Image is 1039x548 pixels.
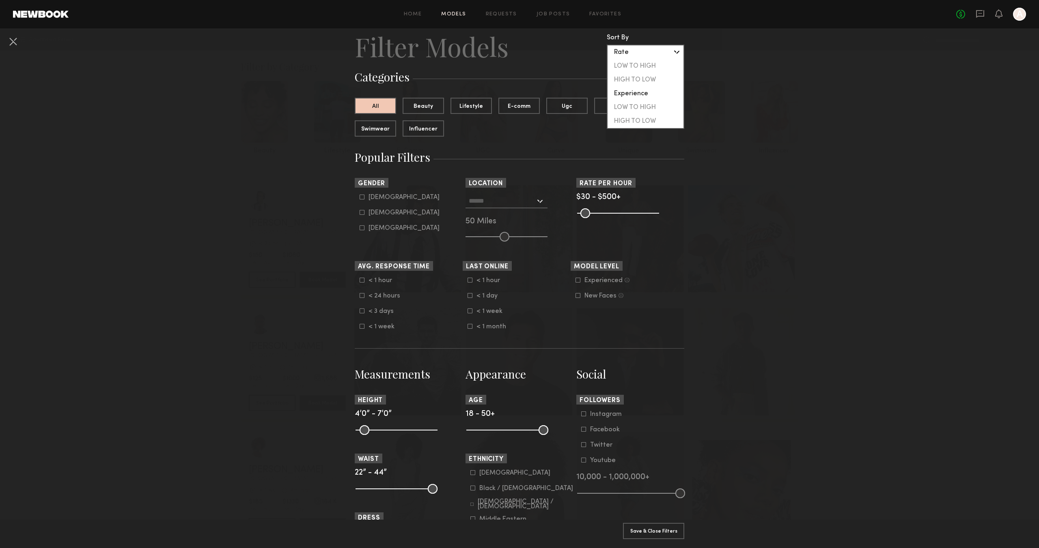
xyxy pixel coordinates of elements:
[355,366,463,382] h3: Measurements
[476,293,508,298] div: < 1 day
[355,30,509,63] h2: Filter Models
[479,517,526,522] div: Middle Eastern
[584,293,617,298] div: New Faces
[576,474,684,481] div: 10,000 - 1,000,000+
[358,398,383,404] span: Height
[574,264,619,270] span: Model Level
[486,12,517,17] a: Requests
[403,120,444,137] button: Influencer
[358,264,430,270] span: Avg. Response Time
[580,181,632,187] span: Rate per Hour
[355,98,396,114] button: All
[369,210,440,215] div: [DEMOGRAPHIC_DATA]
[590,443,622,447] div: Twitter
[355,150,684,165] h3: Popular Filters
[466,366,573,382] h3: Appearance
[478,499,573,509] div: [DEMOGRAPHIC_DATA] / [DEMOGRAPHIC_DATA]
[608,45,683,59] div: Rate
[441,12,466,17] a: Models
[466,218,573,225] div: 50 Miles
[537,12,570,17] a: Job Posts
[369,195,440,200] div: [DEMOGRAPHIC_DATA]
[594,98,636,114] button: Curve
[476,278,508,283] div: < 1 hour
[589,12,621,17] a: Favorites
[469,398,483,404] span: Age
[358,456,379,462] span: Waist
[479,486,573,491] div: Black / [DEMOGRAPHIC_DATA]
[466,264,509,270] span: Last Online
[469,181,503,187] span: Location
[404,12,422,17] a: Home
[498,98,540,114] button: E-comm
[607,34,684,41] div: Sort By
[6,35,19,49] common-close-button: Cancel
[1013,8,1026,21] a: A
[608,73,683,87] div: HIGH TO LOW
[623,523,684,539] button: Save & Close Filters
[608,59,683,73] div: LOW TO HIGH
[584,278,623,283] div: Experienced
[358,515,380,521] span: Dress
[546,98,588,114] button: Ugc
[358,181,385,187] span: Gender
[369,309,400,314] div: < 3 days
[469,456,504,462] span: Ethnicity
[369,293,400,298] div: < 24 hours
[355,120,396,137] button: Swimwear
[369,226,440,231] div: [DEMOGRAPHIC_DATA]
[369,324,400,329] div: < 1 week
[590,412,622,417] div: Instagram
[6,35,19,48] button: Cancel
[608,87,683,101] div: Experience
[576,366,684,382] h3: Social
[608,114,683,128] div: HIGH TO LOW
[466,410,495,418] span: 18 - 50+
[403,98,444,114] button: Beauty
[479,471,550,475] div: [DEMOGRAPHIC_DATA]
[355,469,387,477] span: 22” - 44”
[590,458,622,463] div: Youtube
[451,98,492,114] button: Lifestyle
[476,324,508,329] div: < 1 month
[576,517,684,532] h3: Union
[576,193,621,201] span: $30 - $500+
[369,278,400,283] div: < 1 hour
[580,398,621,404] span: Followers
[476,309,508,314] div: < 1 week
[355,69,684,85] h3: Categories
[355,410,392,418] span: 4’0” - 7’0”
[608,101,683,114] div: LOW TO HIGH
[590,427,622,432] div: Facebook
